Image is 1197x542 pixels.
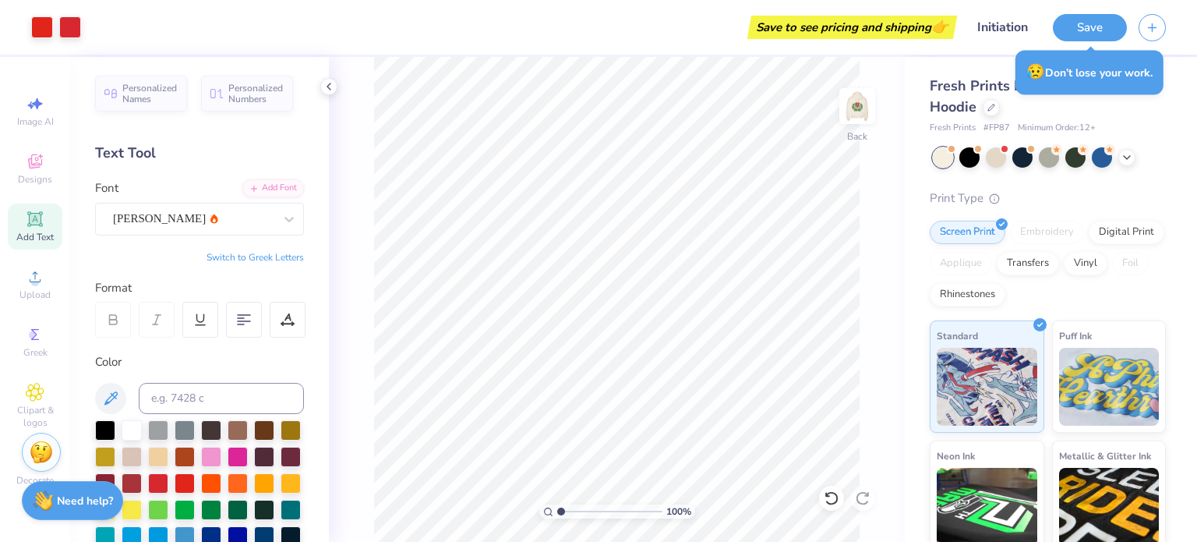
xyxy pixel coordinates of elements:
div: Embroidery [1010,221,1084,244]
span: Designs [18,173,52,186]
span: 😥 [1026,62,1045,82]
div: Transfers [997,252,1059,275]
strong: Need help? [57,494,113,508]
div: Back [847,129,867,143]
span: Upload [19,289,51,301]
label: Font [95,179,118,197]
span: Greek [23,346,48,359]
span: 👉 [931,17,948,36]
span: 100 % [666,505,691,519]
span: Personalized Numbers [228,83,284,105]
img: Back [842,90,873,122]
span: Personalized Names [122,83,178,105]
input: e.g. 7428 c [139,383,304,414]
div: Vinyl [1064,252,1107,275]
span: Puff Ink [1059,328,1092,344]
span: Standard [937,328,978,344]
span: Minimum Order: 12 + [1018,122,1096,135]
div: Add Font [242,179,304,197]
button: Switch to Greek Letters [207,251,304,264]
div: Rhinestones [930,283,1005,306]
span: Image AI [17,115,54,128]
span: Fresh Prints [930,122,976,135]
span: Add Text [16,231,54,243]
button: Save [1053,14,1127,41]
input: Untitled Design [965,12,1041,43]
div: Color [95,353,304,371]
div: Save to see pricing and shipping [751,16,953,39]
div: Text Tool [95,143,304,164]
div: Foil [1112,252,1149,275]
span: Neon Ink [937,448,975,464]
span: Clipart & logos [8,404,62,429]
span: Decorate [16,474,54,487]
div: Print Type [930,190,1166,207]
div: Format [95,279,305,297]
span: # FP87 [983,122,1010,135]
img: Puff Ink [1059,348,1160,426]
div: Screen Print [930,221,1005,244]
img: Standard [937,348,1037,426]
div: Applique [930,252,992,275]
span: Fresh Prints Boston Heavyweight Hoodie [930,76,1152,116]
div: Digital Print [1089,221,1164,244]
div: Don’t lose your work. [1015,50,1163,94]
span: Metallic & Glitter Ink [1059,448,1151,464]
